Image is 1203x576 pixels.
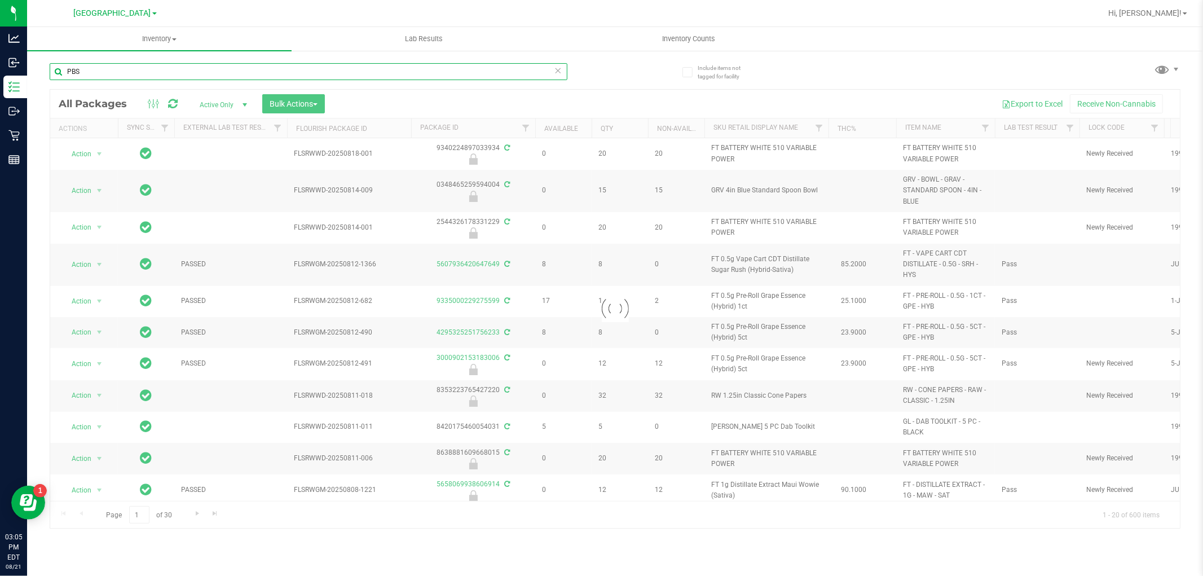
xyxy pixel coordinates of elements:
[554,63,562,78] span: Clear
[11,486,45,520] iframe: Resource center
[8,105,20,117] inline-svg: Outbound
[74,8,151,18] span: [GEOGRAPHIC_DATA]
[5,532,22,562] p: 03:05 PM EDT
[8,81,20,93] inline-svg: Inventory
[8,33,20,44] inline-svg: Analytics
[556,27,821,51] a: Inventory Counts
[27,34,292,44] span: Inventory
[1108,8,1182,17] span: Hi, [PERSON_NAME]!
[292,27,556,51] a: Lab Results
[50,63,567,80] input: Search Package ID, Item Name, SKU, Lot or Part Number...
[698,64,754,81] span: Include items not tagged for facility
[390,34,458,44] span: Lab Results
[33,484,47,498] iframe: Resource center unread badge
[27,27,292,51] a: Inventory
[8,57,20,68] inline-svg: Inbound
[8,154,20,165] inline-svg: Reports
[647,34,730,44] span: Inventory Counts
[8,130,20,141] inline-svg: Retail
[5,562,22,571] p: 08/21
